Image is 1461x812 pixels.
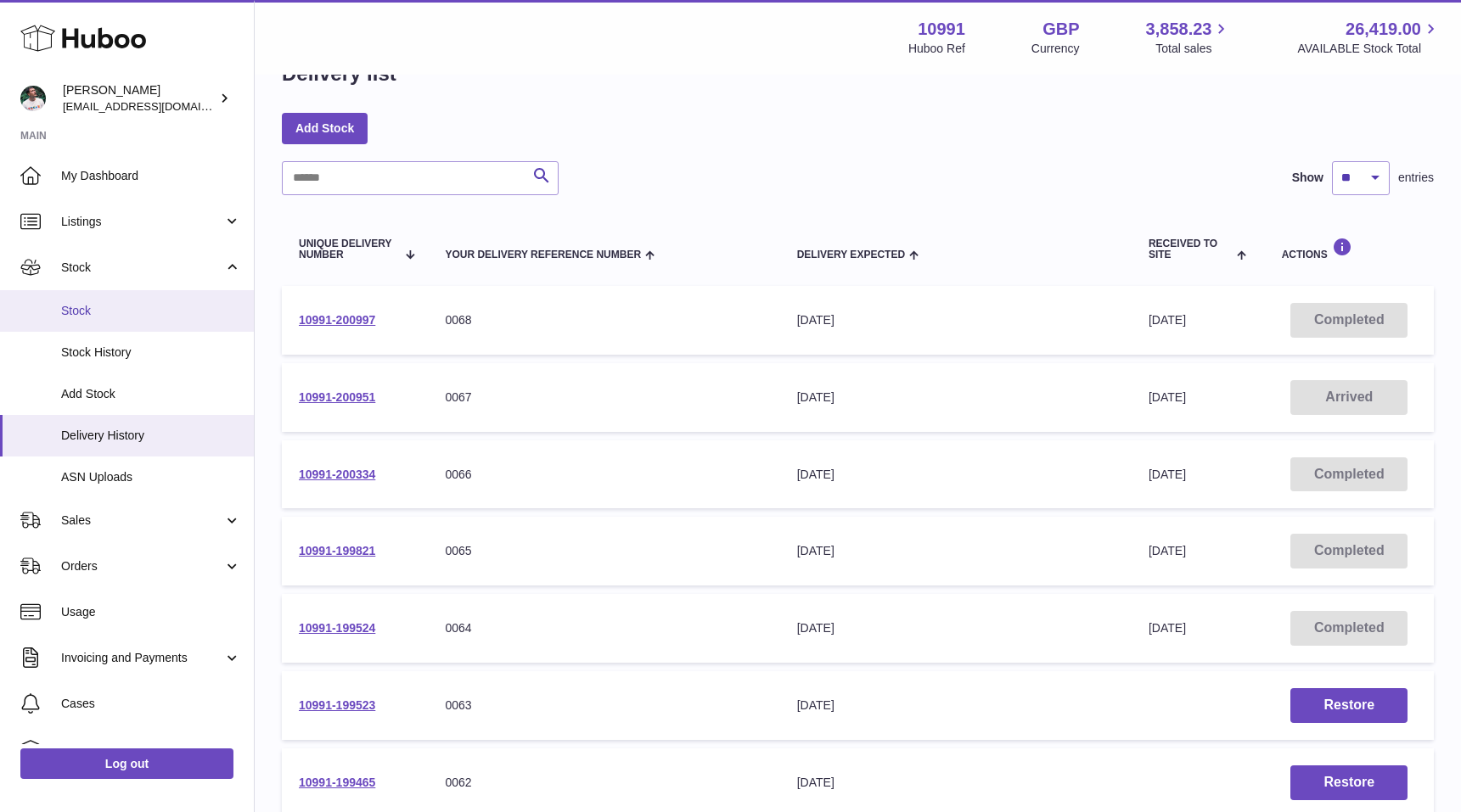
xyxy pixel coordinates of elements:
[63,99,250,113] span: [EMAIL_ADDRESS][DOMAIN_NAME]
[797,389,1115,406] div: [DATE]
[1042,18,1079,41] strong: GBP
[1149,313,1186,327] span: [DATE]
[1297,41,1441,57] span: AVAILABLE Stock Total
[299,544,375,557] a: 10991-199821
[61,604,241,620] span: Usage
[445,697,762,714] div: 0063
[61,558,223,574] span: Orders
[797,312,1115,328] div: [DATE]
[61,386,241,402] span: Add Stock
[61,260,223,276] span: Stock
[299,698,375,712] a: 10991-199523
[20,86,46,111] img: timshieff@gmail.com
[1398,170,1434,186] span: entries
[61,512,223,529] span: Sales
[61,469,241,485] span: ASN Uploads
[445,249,641,260] span: Your Delivery Reference Number
[797,249,905,260] span: Delivery Expected
[1149,544,1186,557] span: [DATE]
[63,82,216,115] div: [PERSON_NAME]
[797,775,1115,791] div: [DATE]
[282,113,368,143] a: Add Stock
[1149,621,1186,635] span: [DATE]
[299,313,375,327] a: 10991-200997
[797,620,1115,636] div: [DATE]
[797,697,1115,714] div: [DATE]
[445,775,762,791] div: 0062
[445,312,762,328] div: 0068
[20,748,233,779] a: Log out
[61,428,241,444] span: Delivery History
[1290,765,1408,800] button: Restore
[1146,18,1212,41] span: 3,858.23
[1149,468,1186,481] span: [DATE]
[61,742,241,758] span: Channels
[1297,18,1441,57] a: 26,419.00 AVAILABLE Stock Total
[61,696,241,712] span: Cases
[61,303,241,319] span: Stock
[445,389,762,406] div: 0067
[908,41,965,57] div: Huboo Ref
[299,390,375,404] a: 10991-200951
[61,650,223,666] span: Invoicing and Payments
[1146,18,1232,57] a: 3,858.23 Total sales
[1282,238,1417,260] div: Actions
[797,467,1115,483] div: [DATE]
[445,467,762,483] div: 0066
[61,214,223,230] span: Listings
[299,468,375,481] a: 10991-200334
[1155,41,1231,57] span: Total sales
[1031,41,1080,57] div: Currency
[1149,390,1186,404] span: [DATE]
[797,543,1115,559] div: [DATE]
[1346,18,1421,41] span: 26,419.00
[299,776,375,789] a: 10991-199465
[1149,238,1233,260] span: Received to Site
[299,621,375,635] a: 10991-199524
[445,620,762,636] div: 0064
[445,543,762,559] div: 0065
[918,18,965,41] strong: 10991
[1292,170,1323,186] label: Show
[1290,688,1408,723] button: Restore
[61,168,241,184] span: My Dashboard
[61,344,241,361] span: Stock History
[299,238,396,260] span: Unique Delivery Number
